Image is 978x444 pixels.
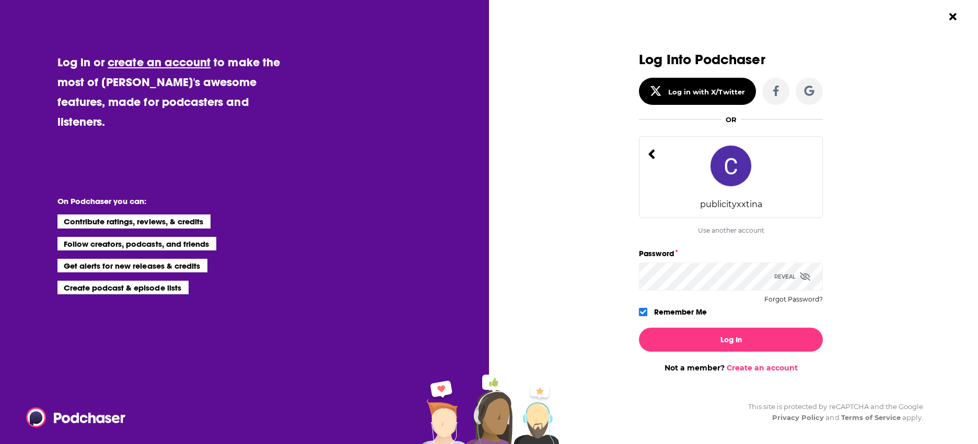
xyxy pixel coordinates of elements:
[57,196,266,206] li: On Podchaser you can:
[710,145,752,187] img: publicityxxtina
[639,226,823,234] div: Use another account
[104,61,112,69] img: tab_keywords_by_traffic_grey.svg
[726,115,737,124] div: OR
[28,61,37,69] img: tab_domain_overview_orange.svg
[668,88,745,96] div: Log in with X/Twitter
[26,407,126,427] img: Podchaser - Follow, Share and Rate Podcasts
[57,237,217,250] li: Follow creators, podcasts, and friends
[29,17,51,25] div: v 4.0.25
[727,363,798,373] a: Create an account
[772,413,824,422] a: Privacy Policy
[639,363,823,373] div: Not a member?
[639,328,823,352] button: Log In
[27,27,115,35] div: Domain: [DOMAIN_NAME]
[639,52,823,67] h3: Log Into Podchaser
[115,62,176,68] div: Keywords by Traffic
[639,78,756,105] button: Log in with X/Twitter
[943,7,963,27] button: Close Button
[26,407,118,427] a: Podchaser - Follow, Share and Rate Podcasts
[740,401,924,423] div: This site is protected by reCAPTCHA and the Google and apply.
[108,55,211,69] a: create an account
[57,259,207,272] li: Get alerts for new releases & credits
[17,17,25,25] img: logo_orange.svg
[700,199,762,209] div: publicityxxtina
[57,281,189,294] li: Create podcast & episode lists
[764,296,823,303] button: Forgot Password?
[17,27,25,35] img: website_grey.svg
[639,247,823,260] label: Password
[57,214,211,228] li: Contribute ratings, reviews, & credits
[774,262,810,291] div: Reveal
[40,62,94,68] div: Domain Overview
[654,305,707,319] label: Remember Me
[841,413,901,422] a: Terms of Service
